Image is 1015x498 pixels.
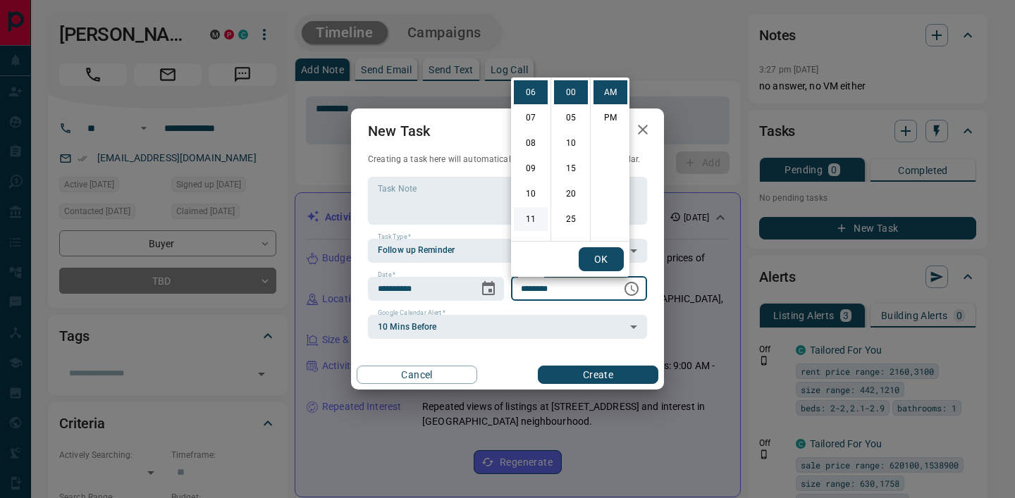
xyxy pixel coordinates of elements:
li: 30 minutes [554,232,588,256]
ul: Select hours [511,77,550,241]
ul: Select minutes [550,77,590,241]
li: 10 hours [514,182,548,206]
li: 9 hours [514,156,548,180]
h2: New Task [351,108,447,154]
ul: Select meridiem [590,77,629,241]
button: Cancel [357,366,477,384]
button: Choose date, selected date is Sep 17, 2025 [474,275,503,303]
button: Choose time, selected time is 6:00 AM [617,275,646,303]
label: Google Calendar Alert [378,309,445,318]
div: 10 Mins Before [368,315,647,339]
li: 15 minutes [554,156,588,180]
li: 25 minutes [554,207,588,231]
label: Time [521,270,539,280]
li: 11 hours [514,207,548,231]
li: 8 hours [514,131,548,155]
button: OK [579,247,624,271]
button: Create [538,366,658,384]
li: 0 minutes [554,80,588,104]
li: AM [593,80,627,104]
li: 20 minutes [554,182,588,206]
li: 7 hours [514,106,548,130]
li: 10 minutes [554,131,588,155]
label: Date [378,270,395,280]
li: PM [593,106,627,130]
li: 5 minutes [554,106,588,130]
label: Task Type [378,232,411,242]
p: Creating a task here will automatically add it to your Google Calendar. [368,154,647,166]
div: Follow up Reminder [368,239,647,263]
li: 6 hours [514,80,548,104]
